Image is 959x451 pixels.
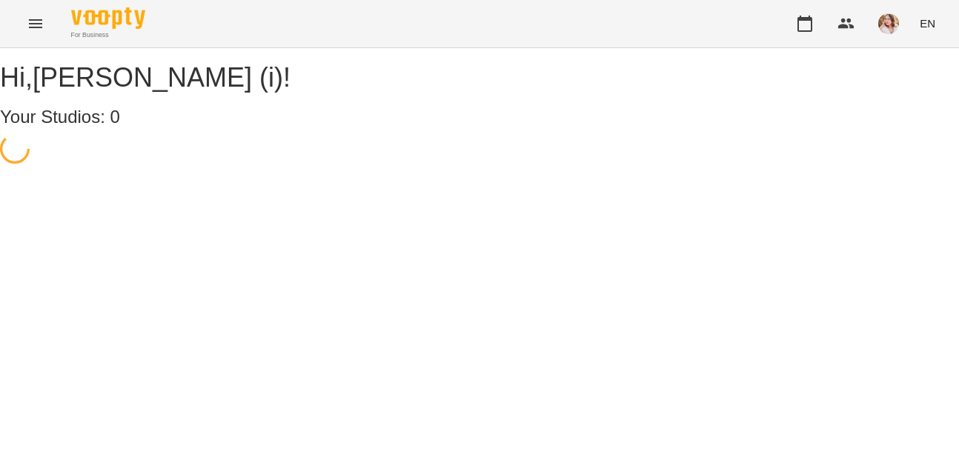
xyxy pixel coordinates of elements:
span: EN [920,16,935,31]
button: EN [914,10,941,37]
button: Menu [18,6,53,41]
span: 0 [110,107,120,127]
img: cd58824c68fe8f7eba89630c982c9fb7.jpeg [878,13,899,34]
span: For Business [71,30,145,40]
img: Voopty Logo [71,7,145,29]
